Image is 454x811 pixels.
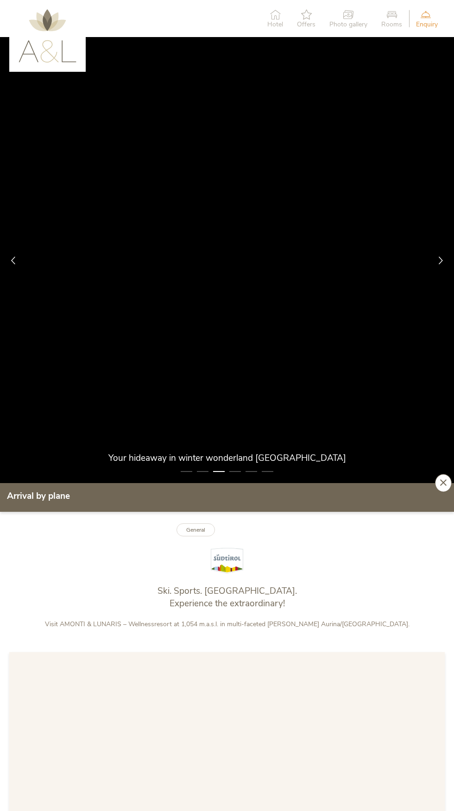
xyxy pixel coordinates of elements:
img: AMONTI & LUNARIS Wellnessresort [19,9,76,63]
span: Hotel [267,21,283,28]
b: Wellness [217,521,236,539]
span: Photo gallery [329,21,367,28]
a: General [177,523,215,537]
span: Ski. Sports. [GEOGRAPHIC_DATA]. [158,585,297,597]
b: General [186,526,205,534]
b: Summer active [249,521,280,539]
b: Family [236,521,249,539]
img: Südtirol [211,548,243,573]
span: Experience the extraordinary! [170,597,285,610]
span: Enquiry [416,21,438,28]
span: Rooms [381,21,402,28]
p: Visit AMONTI & LUNARIS – Wellnessresort at 1,054 m.a.s.l. in multi-faceted [PERSON_NAME] Aurina/[... [34,619,421,629]
span: Offers [297,21,315,28]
